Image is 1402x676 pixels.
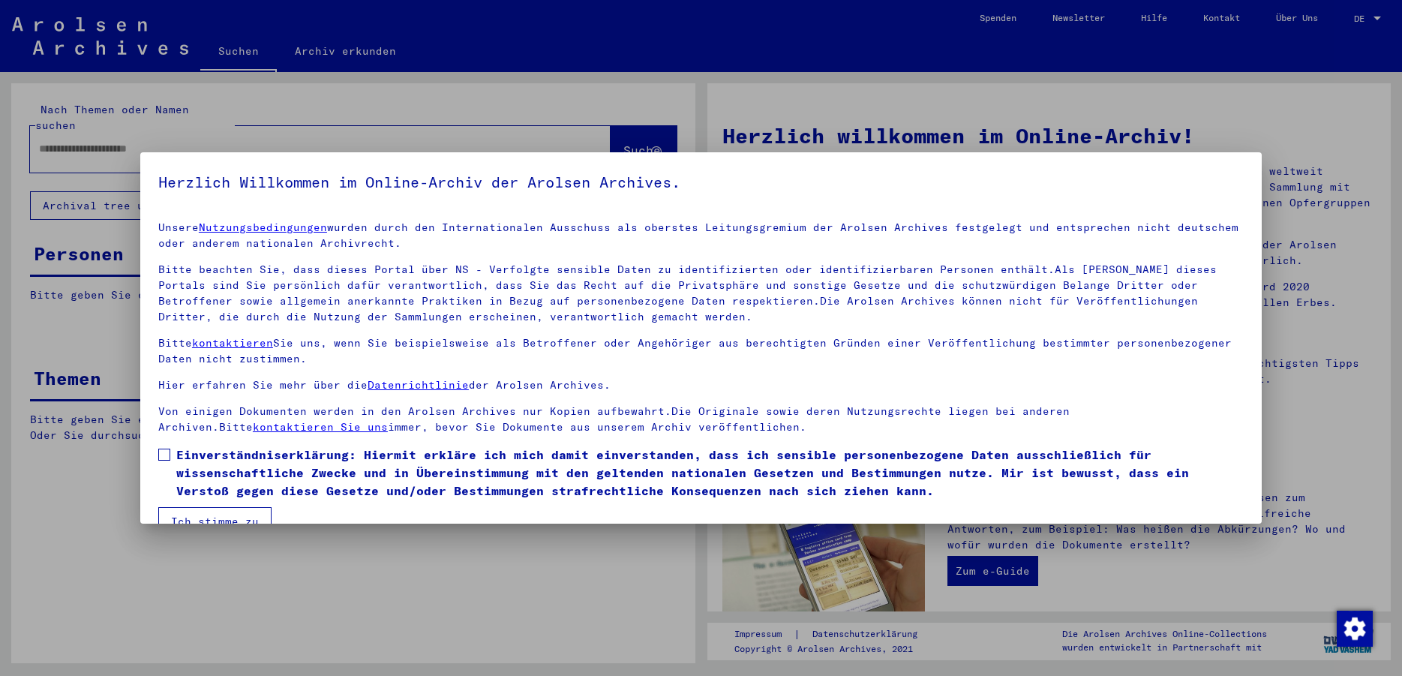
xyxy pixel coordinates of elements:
[368,378,469,392] a: Datenrichtlinie
[176,446,1244,500] span: Einverständniserklärung: Hiermit erkläre ich mich damit einverstanden, dass ich sensible personen...
[158,507,272,536] button: Ich stimme zu
[192,336,273,350] a: kontaktieren
[158,404,1244,435] p: Von einigen Dokumenten werden in den Arolsen Archives nur Kopien aufbewahrt.Die Originale sowie d...
[158,170,1244,194] h5: Herzlich Willkommen im Online-Archiv der Arolsen Archives.
[1337,611,1373,647] img: Zustimmung ändern
[158,377,1244,393] p: Hier erfahren Sie mehr über die der Arolsen Archives.
[1336,610,1372,646] div: Zustimmung ändern
[158,262,1244,325] p: Bitte beachten Sie, dass dieses Portal über NS - Verfolgte sensible Daten zu identifizierten oder...
[253,420,388,434] a: kontaktieren Sie uns
[158,335,1244,367] p: Bitte Sie uns, wenn Sie beispielsweise als Betroffener oder Angehöriger aus berechtigten Gründen ...
[199,221,327,234] a: Nutzungsbedingungen
[158,220,1244,251] p: Unsere wurden durch den Internationalen Ausschuss als oberstes Leitungsgremium der Arolsen Archiv...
